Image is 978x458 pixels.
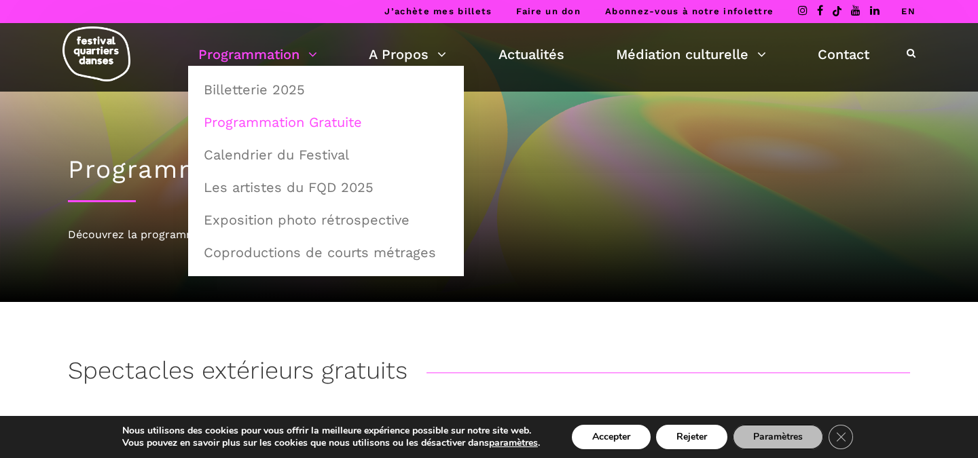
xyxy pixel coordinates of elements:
a: Les artistes du FQD 2025 [196,172,456,203]
a: Billetterie 2025 [196,74,456,105]
p: Nous utilisons des cookies pour vous offrir la meilleure expérience possible sur notre site web. [122,425,540,437]
button: Accepter [572,425,651,449]
a: Contact [818,43,869,66]
a: Exposition photo rétrospective [196,204,456,235]
button: paramètres [489,437,538,449]
a: Coproductions de courts métrages [196,237,456,268]
h1: Programmation gratuite 2025 [68,155,910,185]
a: A Propos [369,43,446,66]
a: Abonnez-vous à notre infolettre [605,6,774,16]
button: Paramètres [733,425,823,449]
h3: Spectacles extérieurs gratuits [68,356,407,390]
button: Rejeter [656,425,727,449]
a: EN [901,6,916,16]
a: Actualités [499,43,564,66]
div: Découvrez la programmation 2025 du Festival Quartiers Danses ! [68,226,910,244]
a: Calendrier du Festival [196,139,456,170]
a: Programmation [198,43,317,66]
a: Faire un don [516,6,581,16]
a: Programmation Gratuite [196,107,456,138]
button: Close GDPR Cookie Banner [829,425,853,449]
img: logo-fqd-med [62,26,130,81]
a: Médiation culturelle [616,43,766,66]
a: J’achète mes billets [384,6,492,16]
p: Vous pouvez en savoir plus sur les cookies que nous utilisons ou les désactiver dans . [122,437,540,449]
